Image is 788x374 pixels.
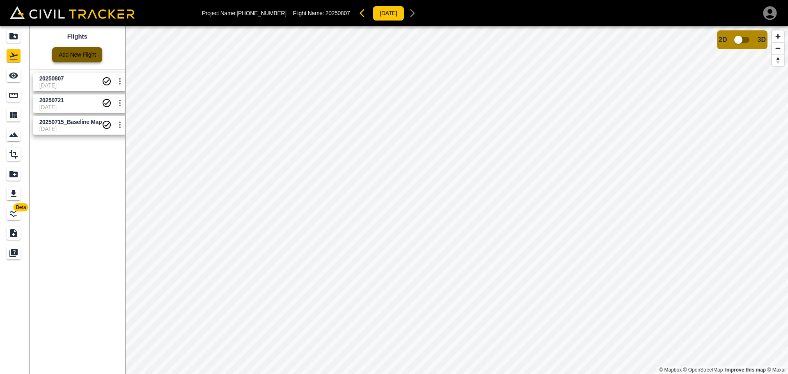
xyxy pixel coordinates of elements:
p: Flight Name: [293,10,350,16]
a: Mapbox [659,367,682,373]
button: [DATE] [373,6,404,21]
a: OpenStreetMap [683,367,723,373]
span: 3D [758,36,766,44]
button: Reset bearing to north [772,54,784,66]
a: Maxar [767,367,786,373]
span: 2D [719,36,727,44]
span: 20250807 [325,10,350,16]
canvas: Map [125,26,788,374]
button: Zoom in [772,30,784,42]
button: Zoom out [772,42,784,54]
a: Map feedback [725,367,766,373]
img: Civil Tracker [10,6,135,19]
p: Project Name: [PHONE_NUMBER] [202,10,286,16]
